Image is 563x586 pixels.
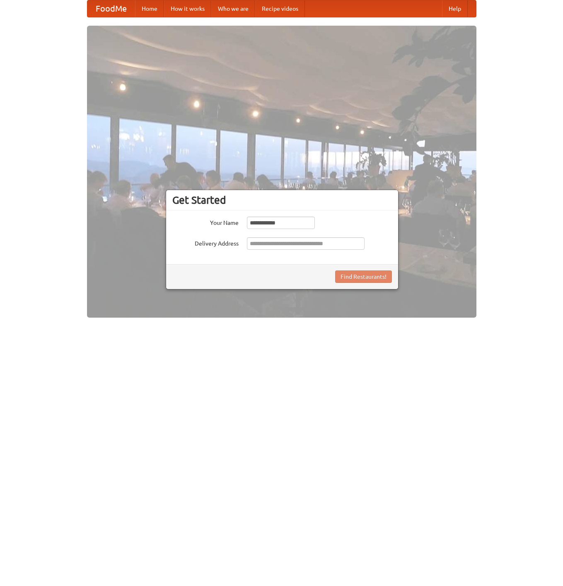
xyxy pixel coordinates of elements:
[211,0,255,17] a: Who we are
[87,0,135,17] a: FoodMe
[255,0,305,17] a: Recipe videos
[135,0,164,17] a: Home
[335,270,392,283] button: Find Restaurants!
[442,0,468,17] a: Help
[164,0,211,17] a: How it works
[172,194,392,206] h3: Get Started
[172,217,239,227] label: Your Name
[172,237,239,248] label: Delivery Address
